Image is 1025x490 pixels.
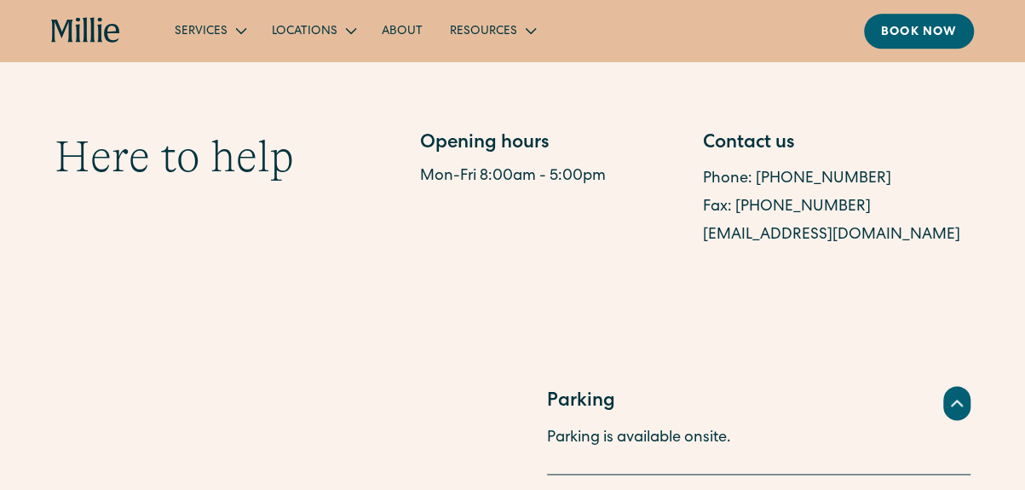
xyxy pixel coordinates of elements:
[161,16,258,44] div: Services
[420,130,688,159] div: Opening hours
[436,16,548,44] div: Resources
[547,427,970,450] p: Parking is available onsite.
[420,165,688,188] div: Mon-Fri 8:00am - 5:00pm
[272,23,337,41] div: Locations
[258,16,368,44] div: Locations
[175,23,227,41] div: Services
[703,228,960,243] a: [EMAIL_ADDRESS][DOMAIN_NAME]
[703,171,891,187] a: Phone: [PHONE_NUMBER]
[881,24,957,42] div: Book now
[703,199,871,215] a: Fax: [PHONE_NUMBER]
[55,130,294,183] h2: Here to help
[368,16,436,44] a: About
[51,17,120,44] a: home
[547,389,615,417] div: Parking
[703,130,970,159] div: Contact us
[864,14,974,49] a: Book now
[450,23,517,41] div: Resources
